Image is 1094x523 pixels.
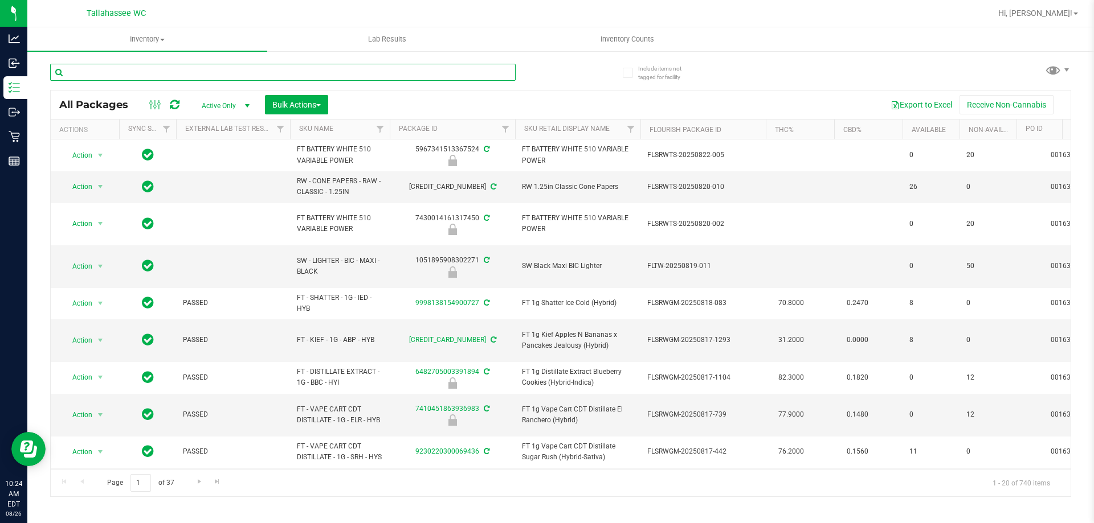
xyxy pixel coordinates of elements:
a: THC% [775,126,794,134]
span: FLTW-20250819-011 [647,261,759,271]
span: 8 [909,298,953,308]
span: FLSRWGM-20250818-083 [647,298,759,308]
div: Actions [59,126,115,134]
a: Filter [271,120,290,139]
span: Action [62,147,93,163]
inline-svg: Inbound [9,57,20,69]
div: 7430014161317450 [388,213,517,235]
span: Action [62,179,93,195]
span: Sync from Compliance System [482,214,489,222]
span: 31.2000 [773,332,810,348]
span: FT 1g Kief Apples N Bananas x Pancakes Jealousy (Hybrid) [522,330,634,351]
span: select [93,295,108,311]
span: FT - KIEF - 1G - ABP - HYB [297,335,383,345]
button: Bulk Actions [265,95,328,114]
span: Action [62,258,93,274]
span: 20 [966,150,1010,160]
a: Filter [496,120,515,139]
span: 1 - 20 of 740 items [983,474,1059,491]
span: In Sync [142,369,154,385]
a: Flourish Package ID [650,126,721,134]
input: 1 [130,474,151,492]
span: 20 [966,219,1010,229]
span: PASSED [183,372,283,383]
span: SW - LIGHTER - BIC - MAXI - BLACK [297,256,383,277]
span: Sync from Compliance System [482,368,489,376]
a: 00163488 [1051,373,1083,381]
span: FLSRWTS-20250820-002 [647,219,759,229]
span: FLSRWTS-20250820-010 [647,182,759,192]
a: 00163487 [1051,220,1083,228]
span: Action [62,369,93,385]
span: FT BATTERY WHITE 510 VARIABLE POWER [522,213,634,234]
span: PASSED [183,446,283,457]
a: 00163487 [1051,336,1083,344]
span: In Sync [142,332,154,348]
a: Filter [622,120,640,139]
button: Export to Excel [883,95,960,114]
span: PASSED [183,298,283,308]
span: Action [62,332,93,348]
inline-svg: Reports [9,155,20,167]
span: Action [62,444,93,460]
div: Newly Received [388,414,517,426]
span: 0.1480 [841,406,874,423]
span: Action [62,216,93,232]
span: All Packages [59,98,140,111]
span: 70.8000 [773,295,810,311]
a: Available [912,126,946,134]
span: FLSRWTS-20250822-005 [647,150,759,160]
span: 0.1560 [841,443,874,460]
span: FLSRWGM-20250817-442 [647,446,759,457]
span: Sync from Compliance System [489,336,496,344]
span: 82.3000 [773,369,810,386]
span: 0 [909,261,953,271]
a: 00163488 [1051,447,1083,455]
a: Sync Status [128,125,172,133]
inline-svg: Outbound [9,106,20,118]
a: Go to the last page [209,474,226,489]
span: 0 [966,446,1010,457]
span: Inventory [27,34,267,44]
span: Sync from Compliance System [482,447,489,455]
a: 9998138154900727 [415,299,479,307]
span: FT 1g Distillate Extract Blueberry Cookies (Hybrid-Indica) [522,366,634,388]
span: select [93,147,108,163]
span: select [93,407,108,423]
iframe: Resource center [11,432,46,466]
span: select [93,369,108,385]
span: 0.2470 [841,295,874,311]
a: 00163488 [1051,151,1083,159]
a: Lab Results [267,27,507,51]
span: In Sync [142,179,154,195]
input: Search Package ID, Item Name, SKU, Lot or Part Number... [50,64,516,81]
span: FLSRWGM-20250817-1293 [647,335,759,345]
a: PO ID [1026,125,1043,133]
div: 1051895908302271 [388,255,517,277]
a: 00163488 [1051,299,1083,307]
span: select [93,332,108,348]
span: FLSRWGM-20250817-1104 [647,372,759,383]
div: [CREDIT_CARD_NUMBER] [388,182,517,192]
span: SW Black Maxi BIC Lighter [522,261,634,271]
span: In Sync [142,216,154,232]
span: FT BATTERY WHITE 510 VARIABLE POWER [522,144,634,166]
span: Hi, [PERSON_NAME]! [998,9,1072,18]
span: FT 1g Shatter Ice Cold (Hybrid) [522,298,634,308]
span: 0.1820 [841,369,874,386]
span: RW 1.25in Classic Cone Papers [522,182,634,192]
span: 0.0000 [841,332,874,348]
span: 12 [966,372,1010,383]
span: Inventory Counts [585,34,670,44]
button: Receive Non-Cannabis [960,95,1054,114]
span: In Sync [142,147,154,163]
a: 7410451863936983 [415,405,479,413]
a: 6482705003391894 [415,368,479,376]
a: External Lab Test Result [185,125,275,133]
span: 0 [966,335,1010,345]
a: CBD% [843,126,862,134]
span: select [93,258,108,274]
span: 8 [909,335,953,345]
span: 0 [909,409,953,420]
a: Sku Retail Display Name [524,125,610,133]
